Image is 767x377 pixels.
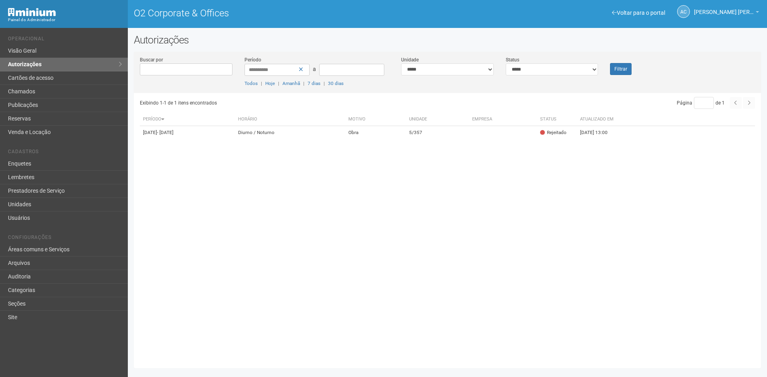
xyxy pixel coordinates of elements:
div: Painel do Administrador [8,16,122,24]
td: [DATE] 13:00 [577,126,621,140]
th: Atualizado em [577,113,621,126]
span: | [303,81,304,86]
label: Buscar por [140,56,163,63]
div: Rejeitado [540,129,566,136]
th: Empresa [469,113,537,126]
label: Período [244,56,261,63]
li: Configurações [8,235,122,243]
span: | [261,81,262,86]
span: Página de 1 [677,100,725,106]
td: Obra [345,126,406,140]
h1: O2 Corporate & Offices [134,8,441,18]
td: 5/357 [406,126,469,140]
td: Diurno / Noturno [235,126,345,140]
li: Cadastros [8,149,122,157]
a: 30 dias [328,81,344,86]
th: Motivo [345,113,406,126]
img: Minium [8,8,56,16]
th: Status [537,113,577,126]
label: Status [506,56,519,63]
a: Todos [244,81,258,86]
th: Unidade [406,113,469,126]
span: | [324,81,325,86]
td: [DATE] [140,126,235,140]
th: Período [140,113,235,126]
button: Filtrar [610,63,632,75]
a: Amanhã [282,81,300,86]
span: | [278,81,279,86]
span: - [DATE] [157,130,173,135]
a: [PERSON_NAME] [PERSON_NAME] [694,10,759,16]
label: Unidade [401,56,419,63]
a: Hoje [265,81,275,86]
span: Ana Carla de Carvalho Silva [694,1,754,15]
div: Exibindo 1-1 de 1 itens encontrados [140,97,445,109]
a: AC [677,5,690,18]
span: a [313,66,316,72]
li: Operacional [8,36,122,44]
a: 7 dias [308,81,320,86]
h2: Autorizações [134,34,761,46]
th: Horário [235,113,345,126]
a: Voltar para o portal [612,10,665,16]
